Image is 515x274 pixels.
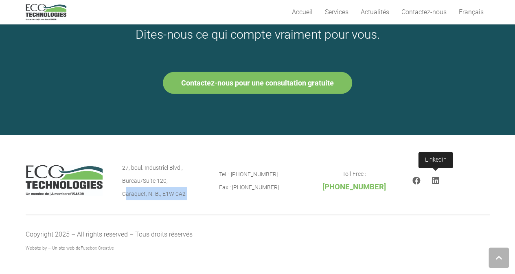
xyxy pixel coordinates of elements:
[81,246,114,251] a: Fusebox Creative
[412,177,421,185] a: Facebook
[489,248,509,268] a: Retour vers le haut
[459,8,484,16] span: Français
[322,182,386,191] span: [PHONE_NUMBER]
[316,167,393,194] p: Toll-Free :
[26,27,490,42] h3: Dites-nous ce qui compte vraiment pour vous.
[292,8,313,16] span: Accueil
[26,230,193,238] span: Copyright 2025 – All rights reserved – Tous droits réservés
[401,8,447,16] span: Contactez-nous
[219,168,296,194] p: Tel. : [PHONE_NUMBER] Fax : [PHONE_NUMBER]
[122,161,199,200] p: 27, boul. Industriel Blvd., Bureau/Suite 120, Caraquet, N.-B., E1W 0A2
[325,8,348,16] span: Services
[163,72,352,94] a: Contactez-nous pour une consultation gratuite
[361,8,389,16] span: Actualités
[26,246,114,251] span: Website by – Un site web de
[26,4,66,20] a: logo_EcoTech_ASDR_RGB
[432,177,439,185] a: LinkedIn
[425,156,446,163] span: LinkedIn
